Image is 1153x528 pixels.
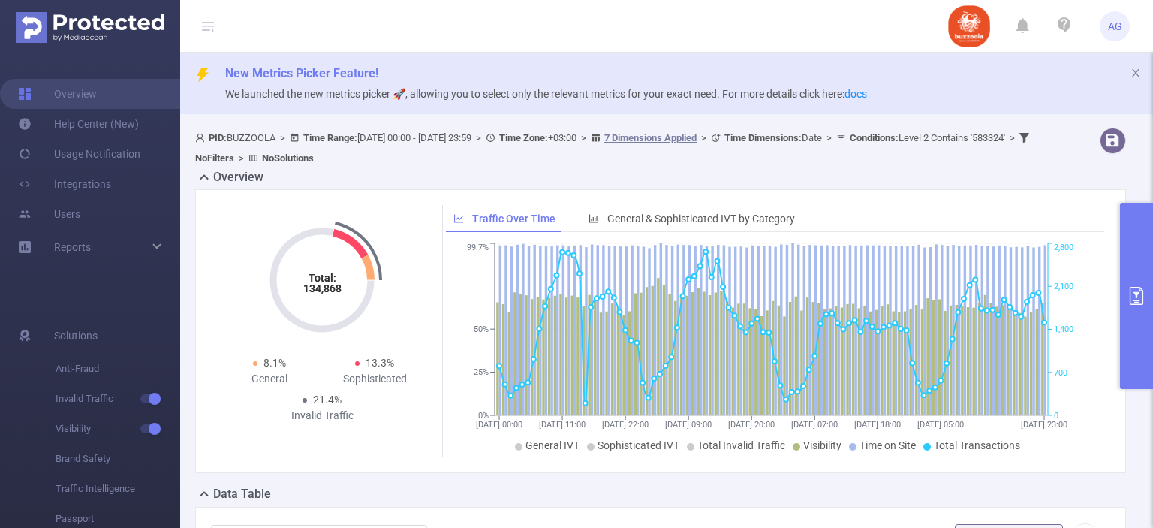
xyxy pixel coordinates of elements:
[665,420,712,430] tspan: [DATE] 09:00
[598,439,679,451] span: Sophisticated IVT
[850,132,899,143] b: Conditions :
[453,213,464,224] i: icon: line-chart
[822,132,836,143] span: >
[724,132,802,143] b: Time Dimensions :
[262,152,314,164] b: No Solutions
[850,132,1005,143] span: Level 2 Contains '583324'
[313,394,342,406] span: 21.4%
[195,133,209,143] i: icon: user
[854,420,901,430] tspan: [DATE] 18:00
[18,169,111,199] a: Integrations
[322,371,427,387] div: Sophisticated
[213,485,271,503] h2: Data Table
[1130,65,1141,81] button: icon: close
[303,132,357,143] b: Time Range:
[195,68,210,83] i: icon: thunderbolt
[476,420,522,430] tspan: [DATE] 00:00
[474,324,489,334] tspan: 50%
[859,439,916,451] span: Time on Site
[366,357,394,369] span: 13.3%
[1054,243,1073,253] tspan: 2,800
[1130,68,1141,78] i: icon: close
[56,474,180,504] span: Traffic Intelligence
[602,420,649,430] tspan: [DATE] 22:00
[18,109,139,139] a: Help Center (New)
[309,272,336,284] tspan: Total:
[539,420,586,430] tspan: [DATE] 11:00
[234,152,248,164] span: >
[209,132,227,143] b: PID:
[1021,420,1067,430] tspan: [DATE] 23:00
[589,213,599,224] i: icon: bar-chart
[1108,11,1122,41] span: AG
[1054,368,1067,378] tspan: 700
[56,384,180,414] span: Invalid Traffic
[1054,325,1073,335] tspan: 1,400
[263,357,286,369] span: 8.1%
[54,321,98,351] span: Solutions
[1054,282,1073,291] tspan: 2,100
[467,243,489,253] tspan: 99.7%
[474,368,489,378] tspan: 25%
[56,444,180,474] span: Brand Safety
[303,282,342,294] tspan: 134,868
[195,132,1033,164] span: BUZZOOLA [DATE] 00:00 - [DATE] 23:59 +03:00
[576,132,591,143] span: >
[269,408,375,424] div: Invalid Traffic
[18,139,140,169] a: Usage Notification
[18,199,80,229] a: Users
[195,152,234,164] b: No Filters
[225,88,867,100] span: We launched the new metrics picker 🚀, allowing you to select only the relevant metrics for your e...
[472,213,555,225] span: Traffic Over Time
[471,132,486,143] span: >
[844,88,867,100] a: docs
[791,420,838,430] tspan: [DATE] 07:00
[697,439,785,451] span: Total Invalid Traffic
[225,66,378,80] span: New Metrics Picker Feature!
[934,439,1020,451] span: Total Transactions
[607,213,795,225] span: General & Sophisticated IVT by Category
[525,439,580,451] span: General IVT
[604,132,697,143] u: 7 Dimensions Applied
[217,371,322,387] div: General
[728,420,775,430] tspan: [DATE] 20:00
[275,132,290,143] span: >
[56,414,180,444] span: Visibility
[1054,411,1058,421] tspan: 0
[499,132,548,143] b: Time Zone:
[478,411,489,421] tspan: 0%
[697,132,711,143] span: >
[917,420,964,430] tspan: [DATE] 05:00
[803,439,841,451] span: Visibility
[1005,132,1019,143] span: >
[54,232,91,262] a: Reports
[56,354,180,384] span: Anti-Fraud
[54,241,91,253] span: Reports
[213,168,263,186] h2: Overview
[724,132,822,143] span: Date
[18,79,97,109] a: Overview
[16,12,164,43] img: Protected Media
